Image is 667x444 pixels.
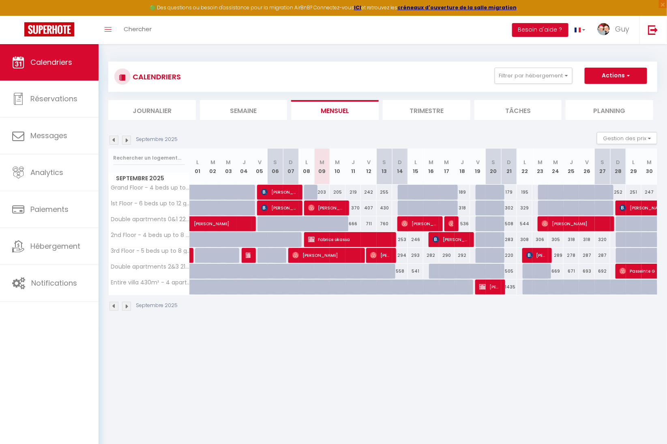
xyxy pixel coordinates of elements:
[615,24,629,34] span: Guy
[110,216,191,222] span: Double apartments 0&1 220m² - 10 beds up to 20 guests
[109,173,189,184] span: Septembre 2025
[579,248,594,263] div: 287
[517,185,532,200] div: 195
[118,16,158,44] a: Chercher
[345,201,361,216] div: 370
[200,100,287,120] li: Semaine
[226,158,231,166] abbr: M
[30,57,72,67] span: Calendriers
[455,216,470,231] div: 536
[585,158,589,166] abbr: V
[361,216,376,231] div: 711
[392,264,407,279] div: 558
[564,264,579,279] div: 671
[626,149,641,185] th: 29
[246,248,251,263] span: [PERSON_NAME]
[30,167,63,177] span: Analytics
[110,280,191,286] span: Entire villa 430m² - 4 apartments, 19 beds up to 36 guests
[258,158,262,166] abbr: V
[408,232,423,247] div: 246
[361,149,376,185] th: 12
[501,216,517,231] div: 508
[532,232,548,247] div: 306
[30,204,69,214] span: Paiements
[136,136,178,143] p: Septembre 2025
[592,16,639,44] a: ... Guy
[110,264,191,270] span: Double apartments 2&3 210m² - 9 beds up to 16 guests
[564,149,579,185] th: 25
[292,248,359,263] span: [PERSON_NAME]
[110,248,191,254] span: 3rd Floor - 5 beds up to 8 guests, [GEOGRAPHIC_DATA]
[261,200,297,216] span: [PERSON_NAME]
[354,4,361,11] a: ICI
[291,100,379,120] li: Mensuel
[501,264,517,279] div: 505
[579,264,594,279] div: 693
[597,132,657,144] button: Gestion des prix
[330,149,345,185] th: 10
[361,201,376,216] div: 407
[382,158,386,166] abbr: S
[633,158,635,166] abbr: L
[352,158,355,166] abbr: J
[610,149,626,185] th: 28
[564,248,579,263] div: 278
[585,68,647,84] button: Actions
[616,158,620,166] abbr: D
[392,248,407,263] div: 294
[210,158,215,166] abbr: M
[579,149,594,185] th: 26
[377,149,392,185] th: 13
[423,149,439,185] th: 16
[252,149,267,185] th: 05
[429,158,433,166] abbr: M
[507,158,511,166] abbr: D
[501,149,517,185] th: 21
[268,149,283,185] th: 06
[377,216,392,231] div: 760
[370,248,391,263] span: [PERSON_NAME]
[548,264,564,279] div: 669
[345,149,361,185] th: 11
[501,201,517,216] div: 302
[110,232,191,238] span: 2nd Floor - 4 beds up to 8 guests, garden view
[383,100,470,120] li: Trimestre
[517,232,532,247] div: 308
[492,158,495,166] abbr: S
[377,185,392,200] div: 255
[314,149,330,185] th: 09
[414,158,417,166] abbr: L
[439,149,455,185] th: 17
[526,248,547,263] span: [PERSON_NAME]
[377,201,392,216] div: 430
[548,232,564,247] div: 305
[408,264,423,279] div: 541
[24,22,74,36] img: Super Booking
[289,158,293,166] abbr: D
[501,248,517,263] div: 220
[30,241,80,251] span: Hébergement
[361,185,376,200] div: 242
[110,185,191,191] span: Grand Floor - 4 beds up to 8 guests, TV salon
[194,212,268,227] span: [PERSON_NAME]
[113,151,185,165] input: Rechercher un logement...
[408,149,423,185] th: 15
[196,158,199,166] abbr: L
[495,68,573,84] button: Filtrer par hébergement
[595,248,610,263] div: 287
[486,149,501,185] th: 20
[501,280,517,295] div: 1435
[6,3,31,28] button: Ouvrir le widget de chat LiveChat
[461,158,464,166] abbr: J
[397,4,517,11] strong: créneaux d'ouverture de la salle migration
[595,149,610,185] th: 27
[455,248,470,263] div: 292
[579,232,594,247] div: 318
[501,185,517,200] div: 179
[367,158,371,166] abbr: V
[401,216,438,231] span: [PERSON_NAME]
[501,232,517,247] div: 283
[455,149,470,185] th: 18
[601,158,605,166] abbr: S
[261,184,297,200] span: [PERSON_NAME]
